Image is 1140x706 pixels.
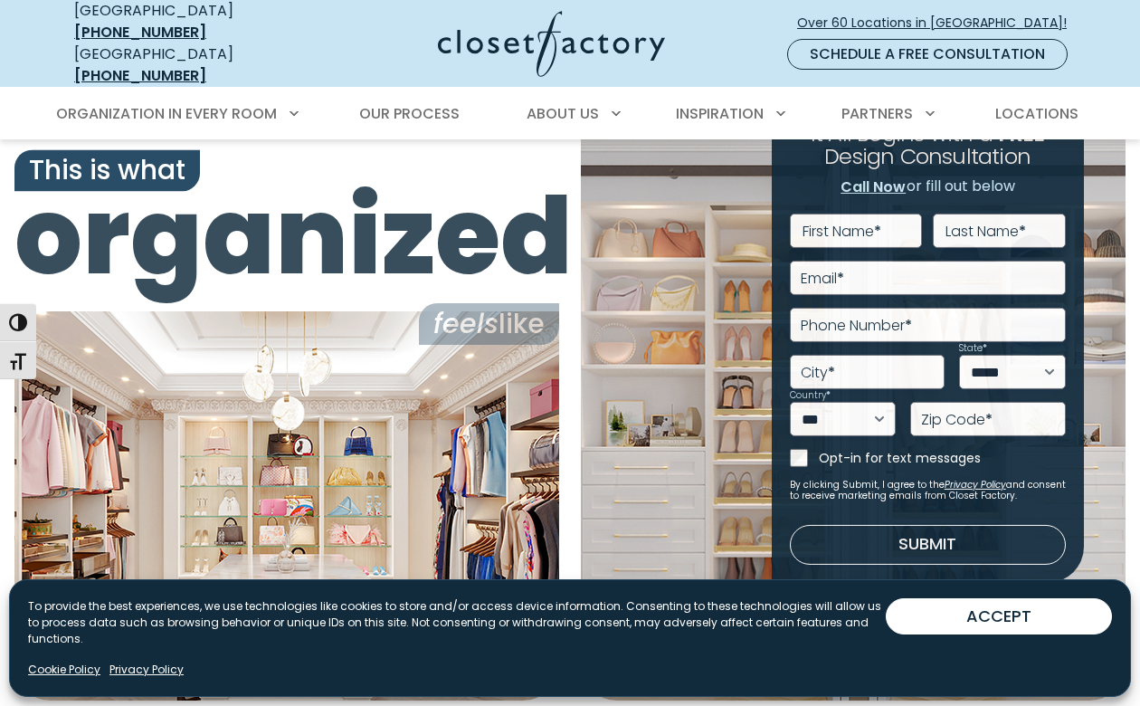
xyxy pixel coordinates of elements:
[74,43,296,87] div: [GEOGRAPHIC_DATA]
[433,304,499,343] i: feels
[419,303,559,345] span: like
[43,89,1097,139] nav: Primary Menu
[109,662,184,678] a: Privacy Policy
[841,103,913,124] span: Partners
[359,103,460,124] span: Our Process
[796,7,1082,39] a: Over 60 Locations in [GEOGRAPHIC_DATA]!
[28,598,886,647] p: To provide the best experiences, we use technologies like cookies to store and/or access device i...
[14,311,559,701] img: Closet Factory designed closet
[527,103,599,124] span: About Us
[74,65,206,86] a: [PHONE_NUMBER]
[14,149,200,191] span: This is what
[886,598,1112,634] button: ACCEPT
[676,103,764,124] span: Inspiration
[797,14,1081,33] span: Over 60 Locations in [GEOGRAPHIC_DATA]!
[14,184,559,290] span: organized
[438,11,665,77] img: Closet Factory Logo
[787,39,1068,70] a: Schedule a Free Consultation
[74,22,206,43] a: [PHONE_NUMBER]
[995,103,1078,124] span: Locations
[28,662,100,678] a: Cookie Policy
[56,103,277,124] span: Organization in Every Room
